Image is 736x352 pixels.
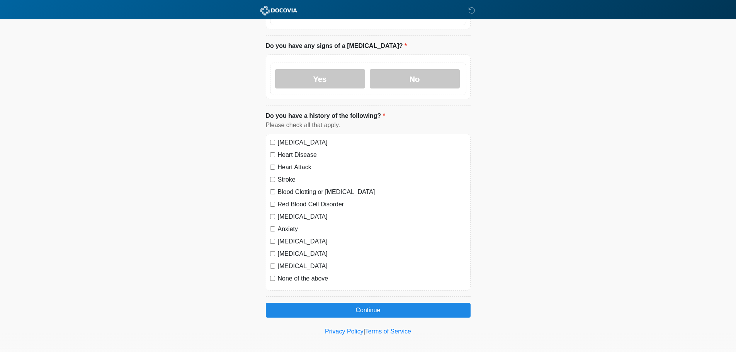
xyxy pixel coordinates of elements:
[278,249,466,258] label: [MEDICAL_DATA]
[270,165,275,170] input: Heart Attack
[266,41,407,51] label: Do you have any signs of a [MEDICAL_DATA]?
[270,226,275,231] input: Anxiety
[270,177,275,182] input: Stroke
[278,274,466,283] label: None of the above
[278,150,466,160] label: Heart Disease
[278,262,466,271] label: [MEDICAL_DATA]
[278,237,466,246] label: [MEDICAL_DATA]
[266,121,471,130] div: Please check all that apply.
[270,202,275,207] input: Red Blood Cell Disorder
[275,69,365,88] label: Yes
[278,163,466,172] label: Heart Attack
[258,6,299,15] img: ABC Med Spa- GFEase Logo
[270,264,275,269] input: [MEDICAL_DATA]
[278,212,466,221] label: [MEDICAL_DATA]
[270,214,275,219] input: [MEDICAL_DATA]
[270,251,275,256] input: [MEDICAL_DATA]
[266,111,385,121] label: Do you have a history of the following?
[270,152,275,157] input: Heart Disease
[278,175,466,184] label: Stroke
[270,239,275,244] input: [MEDICAL_DATA]
[278,200,466,209] label: Red Blood Cell Disorder
[365,328,411,335] a: Terms of Service
[364,328,365,335] a: |
[270,276,275,281] input: None of the above
[266,303,471,318] button: Continue
[278,138,466,147] label: [MEDICAL_DATA]
[270,189,275,194] input: Blood Clotting or [MEDICAL_DATA]
[270,140,275,145] input: [MEDICAL_DATA]
[278,187,466,197] label: Blood Clotting or [MEDICAL_DATA]
[370,69,460,88] label: No
[325,328,364,335] a: Privacy Policy
[278,224,466,234] label: Anxiety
